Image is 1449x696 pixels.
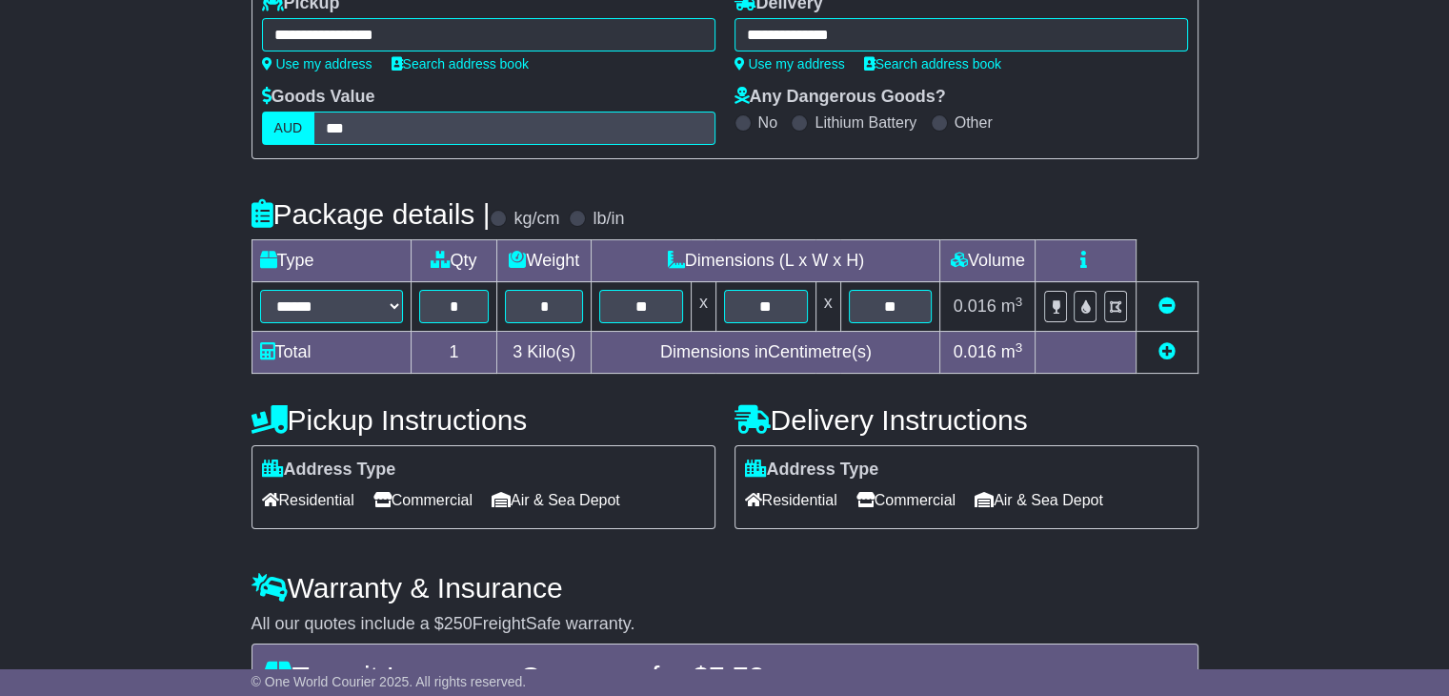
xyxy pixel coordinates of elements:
label: Address Type [262,460,396,481]
span: Air & Sea Depot [975,485,1103,515]
label: Goods Value [262,87,375,108]
span: m [1001,342,1023,361]
label: Any Dangerous Goods? [735,87,946,108]
td: Qty [411,240,497,282]
span: 3 [513,342,522,361]
span: 250 [444,614,473,633]
td: x [691,282,715,332]
span: Commercial [856,485,956,515]
span: 0.016 [954,297,996,316]
td: Weight [497,240,592,282]
label: AUD [262,112,315,145]
td: 1 [411,332,497,374]
span: 0.016 [954,342,996,361]
label: No [758,113,777,132]
td: Kilo(s) [497,332,592,374]
span: 7.72 [709,661,764,692]
span: Commercial [373,485,473,515]
h4: Pickup Instructions [252,404,715,436]
span: Air & Sea Depot [492,485,620,515]
td: Dimensions in Centimetre(s) [592,332,940,374]
label: Other [955,113,993,132]
a: Use my address [262,56,372,72]
label: Address Type [745,460,879,481]
a: Use my address [735,56,845,72]
label: lb/in [593,209,624,230]
td: x [815,282,840,332]
label: kg/cm [513,209,559,230]
td: Dimensions (L x W x H) [592,240,940,282]
h4: Warranty & Insurance [252,572,1198,604]
td: Type [252,240,411,282]
sup: 3 [1016,295,1023,309]
h4: Transit Insurance Coverage for $ [264,661,1186,692]
a: Search address book [392,56,529,72]
td: Total [252,332,411,374]
span: © One World Courier 2025. All rights reserved. [252,674,527,689]
a: Add new item [1158,342,1176,361]
label: Lithium Battery [815,113,916,132]
h4: Package details | [252,198,491,230]
span: Residential [262,485,354,515]
div: All our quotes include a $ FreightSafe warranty. [252,614,1198,635]
span: m [1001,297,1023,316]
td: Volume [940,240,1036,282]
a: Search address book [864,56,1001,72]
span: Residential [745,485,837,515]
h4: Delivery Instructions [735,404,1198,436]
sup: 3 [1016,340,1023,355]
a: Remove this item [1158,297,1176,316]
